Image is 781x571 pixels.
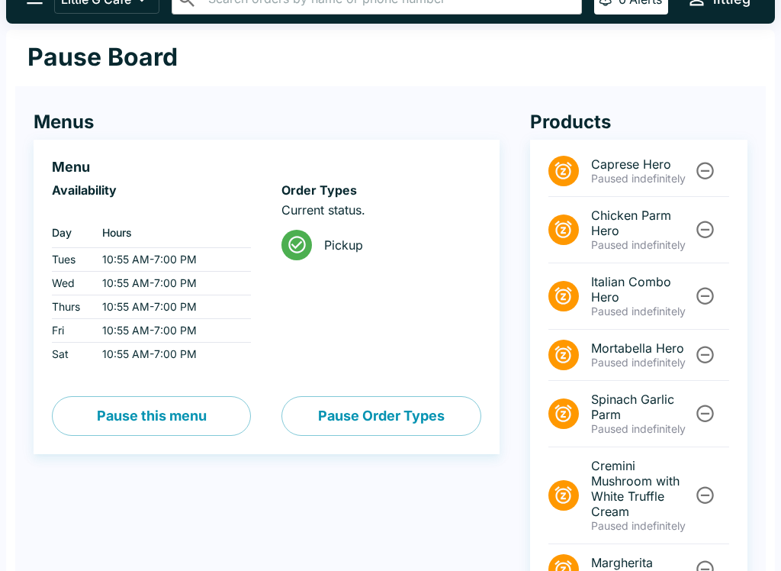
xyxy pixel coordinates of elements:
[591,156,693,172] span: Caprese Hero
[591,555,693,570] span: Margherita
[90,218,251,248] th: Hours
[530,111,747,134] h4: Products
[281,182,480,198] h6: Order Types
[52,182,251,198] h6: Availability
[591,274,693,305] span: Italian Combo Hero
[591,519,693,533] p: Paused indefinitely
[90,248,251,272] td: 10:55 AM - 7:00 PM
[691,215,719,244] button: Unpause
[324,237,468,253] span: Pickup
[691,340,719,369] button: Unpause
[90,295,251,319] td: 10:55 AM - 7:00 PM
[591,172,693,185] p: Paused indefinitely
[591,392,693,422] span: Spinach Garlic Parm
[591,305,693,318] p: Paused indefinitely
[27,42,178,73] h1: Pause Board
[52,202,251,218] p: ‏
[691,156,719,185] button: Unpause
[591,422,693,436] p: Paused indefinitely
[281,202,480,218] p: Current status.
[52,248,90,272] td: Tues
[591,340,693,356] span: Mortabella Hero
[52,319,90,343] td: Fri
[52,272,90,295] td: Wed
[52,343,90,366] td: Sat
[691,282,719,310] button: Unpause
[591,238,693,252] p: Paused indefinitely
[591,356,693,369] p: Paused indefinitely
[591,458,693,519] span: Cremini Mushroom with White Truffle Cream
[34,111,500,134] h4: Menus
[52,396,251,436] button: Pause this menu
[90,272,251,295] td: 10:55 AM - 7:00 PM
[52,295,90,319] td: Thurs
[691,399,719,427] button: Unpause
[90,343,251,366] td: 10:55 AM - 7:00 PM
[90,319,251,343] td: 10:55 AM - 7:00 PM
[281,396,480,436] button: Pause Order Types
[52,218,90,248] th: Day
[691,481,719,509] button: Unpause
[591,208,693,238] span: Chicken Parm Hero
